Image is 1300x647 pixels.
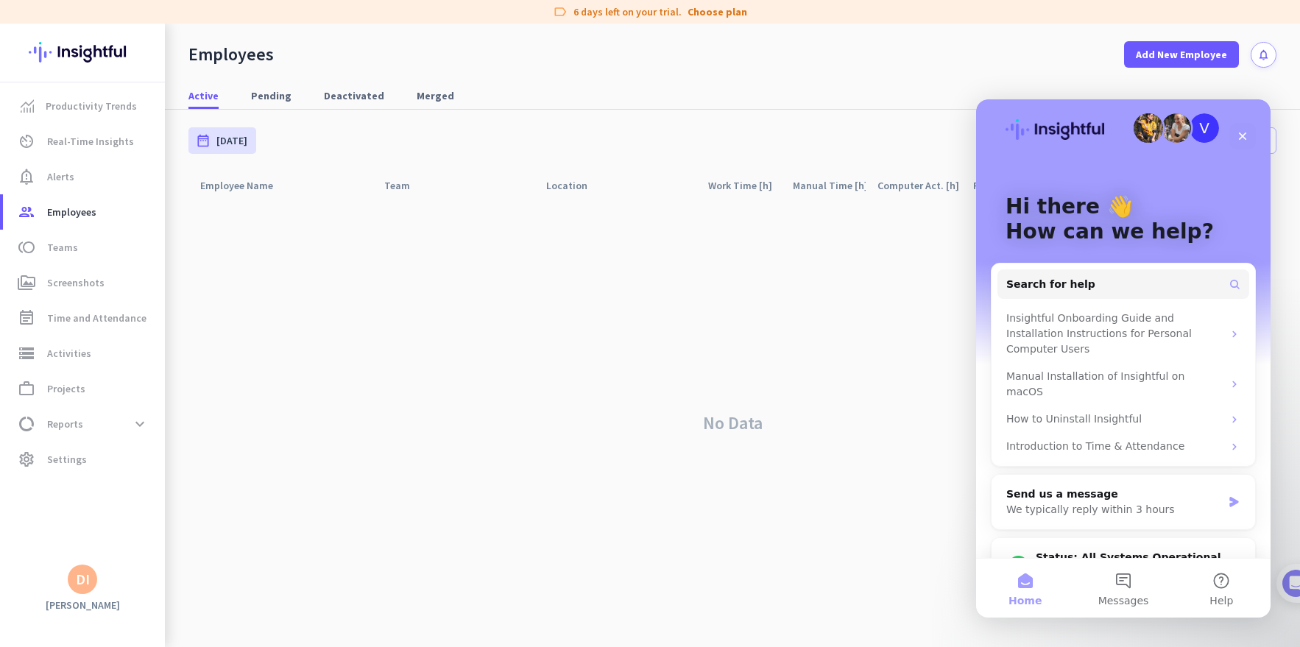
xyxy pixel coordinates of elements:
[3,88,165,124] a: menu-itemProductivity Trends
[417,88,454,103] span: Merged
[47,309,146,327] span: Time and Attendance
[200,175,291,196] div: Employee Name
[47,344,91,362] span: Activities
[1136,47,1227,62] span: Add New Employee
[18,203,35,221] i: group
[18,132,35,150] i: av_timer
[18,380,35,397] i: work_outline
[18,168,35,185] i: notification_important
[3,300,165,336] a: event_noteTime and Attendance
[546,175,605,196] div: Location
[3,230,165,265] a: tollTeams
[553,4,568,19] i: label
[18,344,35,362] i: storage
[196,133,211,148] i: date_range
[47,380,85,397] span: Projects
[47,274,105,291] span: Screenshots
[216,133,247,148] span: [DATE]
[127,411,153,437] button: expand_more
[3,124,165,159] a: av_timerReal-Time Insights
[3,159,165,194] a: notification_importantAlerts
[47,450,87,468] span: Settings
[976,99,1271,618] iframe: Intercom live chat
[18,309,35,327] i: event_note
[973,175,1056,196] div: Productive [h]
[47,203,96,221] span: Employees
[47,132,134,150] span: Real-Time Insights
[3,371,165,406] a: work_outlineProjects
[384,175,428,196] div: Team
[76,572,90,587] div: DI
[47,415,83,433] span: Reports
[3,406,165,442] a: data_usageReportsexpand_more
[3,265,165,300] a: perm_mediaScreenshots
[3,442,165,477] a: settingsSettings
[18,450,35,468] i: settings
[21,99,34,113] img: menu-item
[188,88,219,103] span: Active
[18,238,35,256] i: toll
[251,88,292,103] span: Pending
[708,175,781,196] div: Work Time [h]
[877,175,961,196] div: Computer Act. [h]
[46,97,137,115] span: Productivity Trends
[18,274,35,291] i: perm_media
[188,43,274,66] div: Employees
[47,238,78,256] span: Teams
[324,88,384,103] span: Deactivated
[793,175,866,196] div: Manual Time [h]
[1251,42,1276,68] button: notifications
[688,4,747,19] a: Choose plan
[18,415,35,433] i: data_usage
[3,336,165,371] a: storageActivities
[1124,41,1239,68] button: Add New Employee
[47,168,74,185] span: Alerts
[1257,49,1270,61] i: notifications
[188,199,1276,647] div: No Data
[29,24,136,81] img: Insightful logo
[3,194,165,230] a: groupEmployees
